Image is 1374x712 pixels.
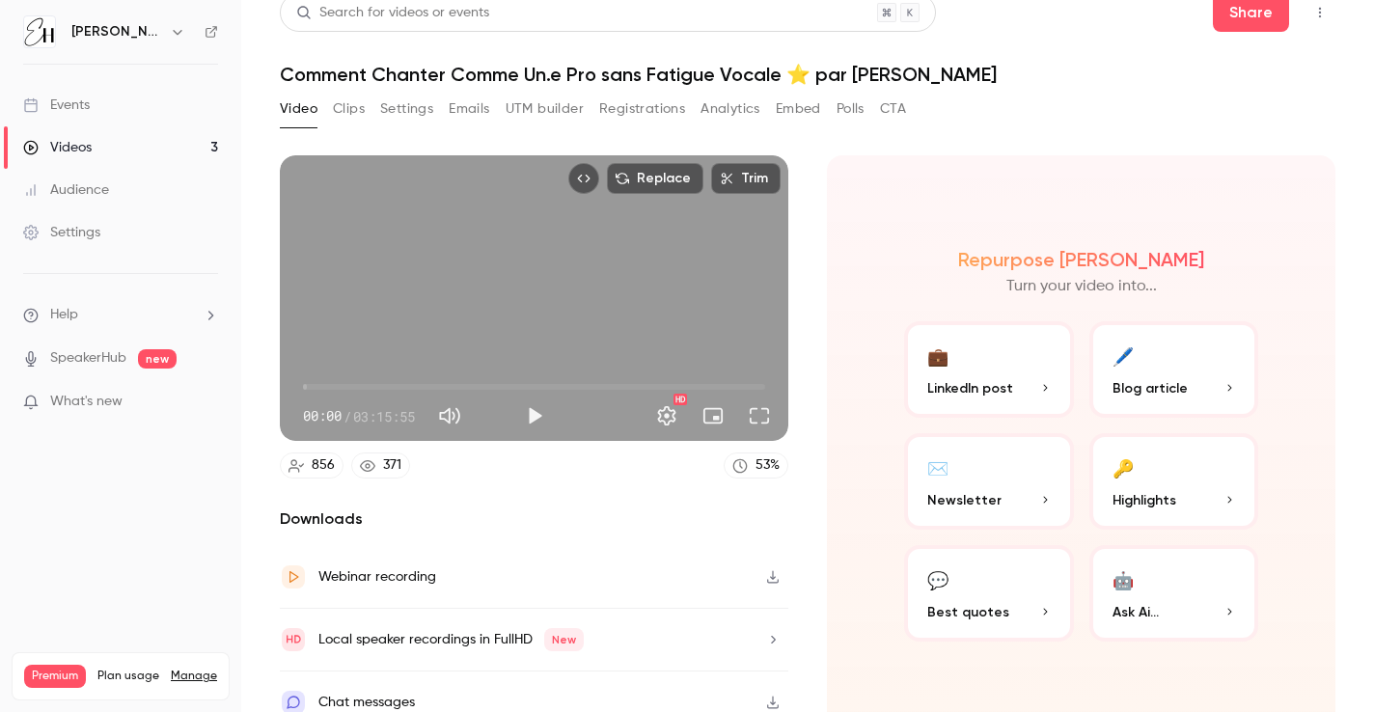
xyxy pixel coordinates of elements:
[958,248,1204,271] h2: Repurpose [PERSON_NAME]
[430,397,469,435] button: Mute
[50,392,123,412] span: What's new
[280,94,317,124] button: Video
[1113,564,1134,594] div: 🤖
[1089,321,1259,418] button: 🖊️Blog article
[927,490,1002,510] span: Newsletter
[673,394,687,405] div: HD
[927,378,1013,398] span: LinkedIn post
[904,321,1074,418] button: 💼LinkedIn post
[927,564,948,594] div: 💬
[544,628,584,651] span: New
[23,96,90,115] div: Events
[24,665,86,688] span: Premium
[50,305,78,325] span: Help
[1113,378,1188,398] span: Blog article
[904,433,1074,530] button: ✉️Newsletter
[449,94,489,124] button: Emails
[837,94,865,124] button: Polls
[303,406,415,426] div: 00:00
[296,3,489,23] div: Search for videos or events
[1113,452,1134,482] div: 🔑
[740,397,779,435] button: Full screen
[171,669,217,684] a: Manage
[927,602,1009,622] span: Best quotes
[24,16,55,47] img: Elena Hurstel
[23,180,109,200] div: Audience
[71,22,162,41] h6: [PERSON_NAME]
[515,397,554,435] button: Play
[138,349,177,369] span: new
[380,94,433,124] button: Settings
[1089,433,1259,530] button: 🔑Highlights
[904,545,1074,642] button: 💬Best quotes
[694,397,732,435] button: Turn on miniplayer
[711,163,781,194] button: Trim
[280,507,788,531] h2: Downloads
[343,406,351,426] span: /
[607,163,703,194] button: Replace
[23,223,100,242] div: Settings
[318,565,436,589] div: Webinar recording
[23,305,218,325] li: help-dropdown-opener
[280,63,1335,86] h1: Comment Chanter Comme Un.e Pro sans Fatigue Vocale ⭐️ par [PERSON_NAME]
[351,452,410,479] a: 371
[506,94,584,124] button: UTM builder
[599,94,685,124] button: Registrations
[756,455,780,476] div: 53 %
[333,94,365,124] button: Clips
[280,452,343,479] a: 856
[353,406,415,426] span: 03:15:55
[1113,602,1159,622] span: Ask Ai...
[880,94,906,124] button: CTA
[701,94,760,124] button: Analytics
[383,455,401,476] div: 371
[1113,341,1134,370] div: 🖊️
[776,94,821,124] button: Embed
[97,669,159,684] span: Plan usage
[1006,275,1157,298] p: Turn your video into...
[927,341,948,370] div: 💼
[647,397,686,435] button: Settings
[23,138,92,157] div: Videos
[318,628,584,651] div: Local speaker recordings in FullHD
[303,406,342,426] span: 00:00
[1113,490,1176,510] span: Highlights
[50,348,126,369] a: SpeakerHub
[927,452,948,482] div: ✉️
[312,455,335,476] div: 856
[724,452,788,479] a: 53%
[568,163,599,194] button: Embed video
[1089,545,1259,642] button: 🤖Ask Ai...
